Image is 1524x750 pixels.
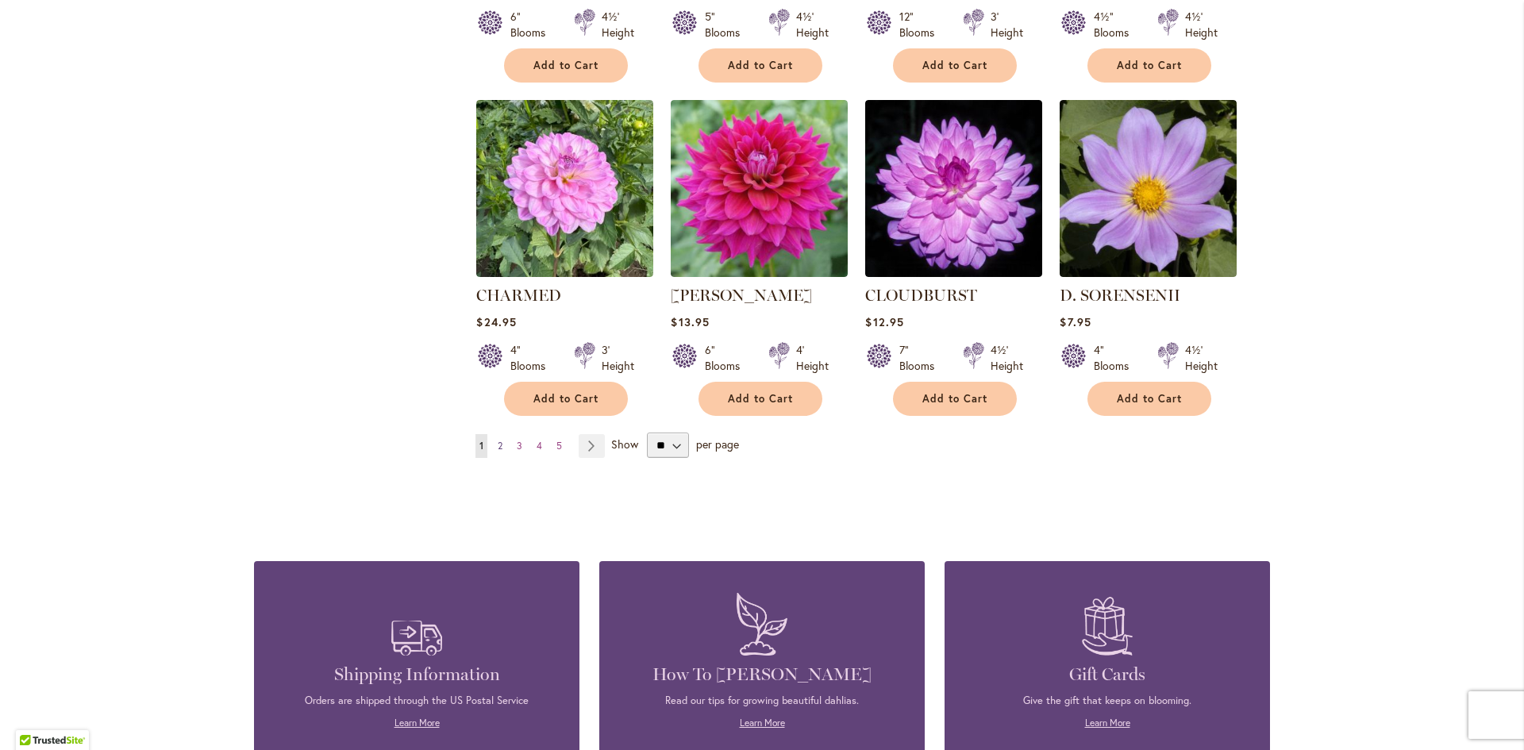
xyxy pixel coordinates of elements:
a: Learn More [740,717,785,729]
a: 2 [494,434,506,458]
a: Learn More [394,717,440,729]
span: $7.95 [1060,314,1091,329]
div: 12" Blooms [899,9,944,40]
span: $24.95 [476,314,516,329]
button: Add to Cart [504,48,628,83]
p: Orders are shipped through the US Postal Service [278,694,556,708]
span: Add to Cart [922,392,987,406]
div: 3' Height [991,9,1023,40]
a: CLOUDBURST [865,286,977,305]
span: $13.95 [671,314,709,329]
p: Read our tips for growing beautiful dahlias. [623,694,901,708]
a: D. SORENSENII [1060,286,1180,305]
div: 6" Blooms [705,342,749,374]
img: D. SORENSENII [1060,100,1237,277]
div: 6" Blooms [510,9,555,40]
span: 5 [556,440,562,452]
span: 1 [479,440,483,452]
img: CHLOE JANAE [671,100,848,277]
div: 5" Blooms [705,9,749,40]
h4: Gift Cards [968,663,1246,686]
div: 4½" Blooms [1094,9,1138,40]
div: 4½' Height [1185,9,1218,40]
a: 5 [552,434,566,458]
span: 3 [517,440,522,452]
span: per page [696,437,739,452]
span: Add to Cart [533,392,598,406]
span: $12.95 [865,314,903,329]
span: Add to Cart [728,392,793,406]
img: Cloudburst [865,100,1042,277]
div: 4" Blooms [1094,342,1138,374]
span: 2 [498,440,502,452]
a: Cloudburst [865,265,1042,280]
div: 4½' Height [796,9,829,40]
button: Add to Cart [893,48,1017,83]
a: 3 [513,434,526,458]
span: Add to Cart [533,59,598,72]
img: CHARMED [476,100,653,277]
a: [PERSON_NAME] [671,286,812,305]
h4: How To [PERSON_NAME] [623,663,901,686]
span: Add to Cart [922,59,987,72]
span: Add to Cart [1117,59,1182,72]
a: CHLOE JANAE [671,265,848,280]
span: Add to Cart [728,59,793,72]
button: Add to Cart [1087,48,1211,83]
a: D. SORENSENII [1060,265,1237,280]
span: 4 [537,440,542,452]
div: 4½' Height [991,342,1023,374]
span: Show [611,437,638,452]
p: Give the gift that keeps on blooming. [968,694,1246,708]
div: 4½' Height [602,9,634,40]
a: Learn More [1085,717,1130,729]
a: CHARMED [476,265,653,280]
div: 4' Height [796,342,829,374]
button: Add to Cart [698,382,822,416]
button: Add to Cart [504,382,628,416]
span: Add to Cart [1117,392,1182,406]
h4: Shipping Information [278,663,556,686]
button: Add to Cart [893,382,1017,416]
div: 3' Height [602,342,634,374]
iframe: Launch Accessibility Center [12,694,56,738]
button: Add to Cart [698,48,822,83]
button: Add to Cart [1087,382,1211,416]
div: 7" Blooms [899,342,944,374]
div: 4" Blooms [510,342,555,374]
a: 4 [533,434,546,458]
div: 4½' Height [1185,342,1218,374]
a: CHARMED [476,286,561,305]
